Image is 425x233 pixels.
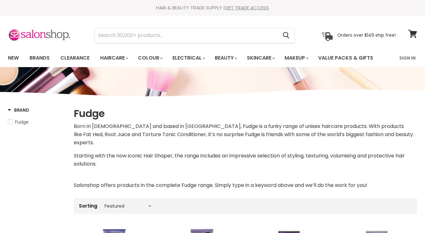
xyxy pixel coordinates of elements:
label: Sorting [79,203,97,209]
a: GET TRADE ACCESS [225,4,269,11]
a: Colour [133,51,166,65]
a: Brands [25,51,54,65]
a: Beauty [210,51,241,65]
div: Starting with the now iconic Hair Shaper, the range includes an impressive selection of styling, ... [74,122,417,189]
h3: Brand [8,107,29,113]
a: Fudge [8,119,66,125]
a: New [3,51,24,65]
button: Search [278,28,294,43]
ul: Main menu [3,49,387,67]
a: Value Packs & Gifts [313,51,378,65]
a: Skincare [242,51,279,65]
a: Haircare [95,51,132,65]
span: Fudge [15,119,29,125]
p: Born in [DEMOGRAPHIC_DATA] and based in [GEOGRAPHIC_DATA], Fudge is a funky range of unisex hairc... [74,122,417,147]
input: Search [95,28,278,43]
p: Orders over $149 ship free! [337,32,396,38]
a: Sign In [395,51,419,65]
p: Salonshop offers products in the complete Fudge range. Simply type in a keyword above and we’ll d... [74,181,417,189]
a: Electrical [168,51,209,65]
a: Makeup [280,51,312,65]
h1: Fudge [74,107,417,120]
form: Product [95,28,295,43]
a: Clearance [56,51,94,65]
